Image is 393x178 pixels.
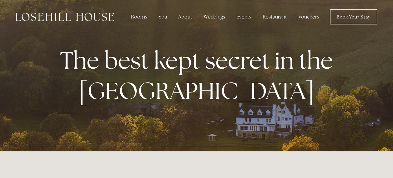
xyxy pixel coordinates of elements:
[199,11,230,23] div: Weddings
[60,45,338,106] strong: The best kept secret in the [GEOGRAPHIC_DATA]
[231,11,256,23] div: Events
[330,9,377,24] a: Book Your Stay
[16,13,114,21] img: Losehill House
[154,11,172,23] div: Spa
[258,11,292,23] div: Restaurant
[126,11,152,23] div: Rooms
[293,11,324,23] a: Vouchers
[173,11,197,23] div: About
